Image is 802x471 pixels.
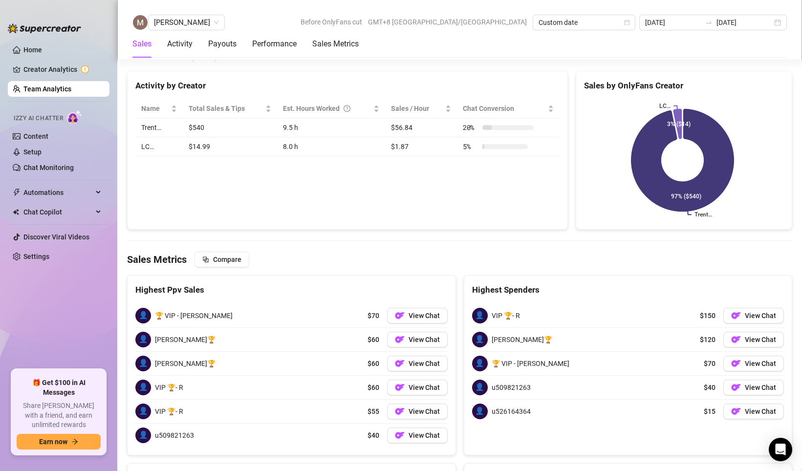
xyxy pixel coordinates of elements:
img: OF [395,383,405,392]
td: $14.99 [183,137,277,156]
span: VIP 🏆- R [155,382,183,393]
span: 👤 [472,308,488,323]
button: OFView Chat [387,404,448,419]
div: Activity [167,38,193,50]
td: LC… [135,137,183,156]
span: u509821263 [155,430,194,441]
span: [PERSON_NAME]🏆 [492,334,552,345]
button: OFView Chat [387,428,448,443]
a: Content [23,132,48,140]
span: thunderbolt [13,189,21,196]
div: Sales by OnlyFans Creator [584,79,784,92]
div: Open Intercom Messenger [769,438,792,461]
span: $60 [368,334,379,345]
span: u509821263 [492,382,531,393]
span: 👤 [135,356,151,371]
span: 🏆 VIP - [PERSON_NAME] [492,358,569,369]
img: Chat Copilot [13,209,19,215]
span: $60 [368,382,379,393]
span: Earn now [39,438,67,446]
span: View Chat [745,407,776,415]
span: $40 [704,382,715,393]
button: OFView Chat [723,356,784,371]
td: $1.87 [385,137,457,156]
th: Total Sales & Tips [183,99,277,118]
span: $60 [368,358,379,369]
img: logo-BBDzfeDw.svg [8,23,81,33]
span: u526164364 [492,406,531,417]
img: Mariane Subia [133,15,148,30]
span: 👤 [135,428,151,443]
a: OFView Chat [387,332,448,347]
span: 5 % [463,141,478,152]
span: View Chat [409,312,440,320]
span: 👤 [135,404,151,419]
img: OF [395,359,405,368]
a: Home [23,46,42,54]
img: OF [731,407,741,416]
span: View Chat [745,312,776,320]
span: [PERSON_NAME]🏆 [155,358,216,369]
a: OFView Chat [723,380,784,395]
span: 👤 [135,332,151,347]
th: Sales / Hour [385,99,457,118]
span: 👤 [135,308,151,323]
span: Chat Conversion [463,103,546,114]
div: Sales [132,38,152,50]
text: Trent… [694,212,712,218]
span: $120 [700,334,715,345]
span: swap-right [705,19,713,26]
td: $56.84 [385,118,457,137]
div: Payouts [208,38,237,50]
img: OF [731,335,741,344]
div: Highest Ppv Sales [135,283,448,297]
span: to [705,19,713,26]
h4: Sales Metrics [127,253,187,266]
div: Activity by Creator [135,79,560,92]
span: View Chat [745,336,776,343]
span: Custom date [539,15,629,30]
button: OFView Chat [723,332,784,347]
span: $150 [700,310,715,321]
th: Chat Conversion [457,99,560,118]
a: OFView Chat [387,380,448,395]
img: OF [731,311,741,321]
img: OF [395,430,405,440]
td: $540 [183,118,277,137]
th: Name [135,99,183,118]
img: OF [731,383,741,392]
input: Start date [645,17,701,28]
input: End date [716,17,772,28]
button: OFView Chat [387,356,448,371]
span: question-circle [344,103,350,114]
button: OFView Chat [723,404,784,419]
span: Total Sales & Tips [189,103,263,114]
button: OFView Chat [723,308,784,323]
td: 9.5 h [277,118,385,137]
a: Settings [23,253,49,260]
span: 🎁 Get $100 in AI Messages [17,378,101,397]
span: Izzy AI Chatter [14,114,63,123]
a: Creator Analytics exclamation-circle [23,62,102,77]
span: View Chat [745,384,776,391]
span: View Chat [409,336,440,343]
span: calendar [624,20,630,25]
div: Performance [252,38,297,50]
text: LC… [659,103,671,109]
span: View Chat [409,384,440,391]
span: $70 [704,358,715,369]
span: 👤 [472,356,488,371]
span: Mariane Subia [154,15,219,30]
img: OF [395,311,405,321]
span: View Chat [409,407,440,415]
span: arrow-right [71,438,78,445]
span: 👤 [135,380,151,395]
a: Chat Monitoring [23,164,74,171]
span: Sales / Hour [391,103,443,114]
span: View Chat [745,360,776,367]
button: Compare [195,252,249,267]
button: Earn nowarrow-right [17,434,101,450]
a: Team Analytics [23,85,71,93]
